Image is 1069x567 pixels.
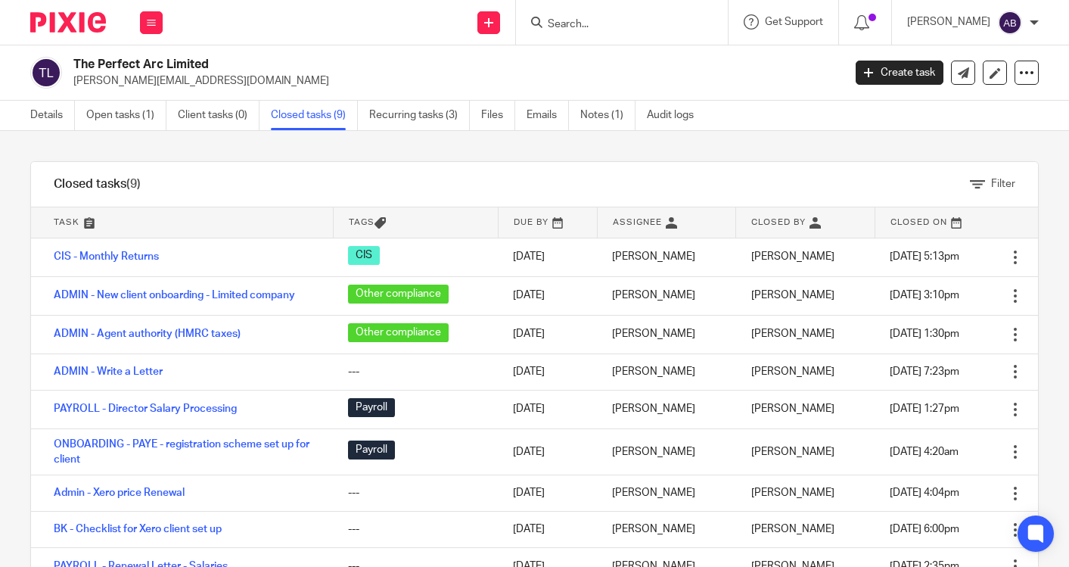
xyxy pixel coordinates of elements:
h2: The Perfect Arc Limited [73,57,681,73]
p: [PERSON_NAME][EMAIL_ADDRESS][DOMAIN_NAME] [73,73,833,89]
td: [DATE] [498,238,597,276]
td: [PERSON_NAME] [597,390,736,428]
a: Client tasks (0) [178,101,259,130]
td: [DATE] [498,354,597,390]
span: [PERSON_NAME] [751,525,834,535]
a: Emails [527,101,569,130]
span: [DATE] 6:00pm [890,525,959,535]
a: Closed tasks (9) [271,101,358,130]
span: [DATE] 7:23pm [890,366,959,377]
span: Filter [991,179,1015,189]
img: Pixie [30,12,106,33]
a: CIS - Monthly Returns [54,251,159,262]
a: ONBOARDING - PAYE - registration scheme set up for client [54,439,309,465]
a: BK - Checklist for Xero client set up [54,524,222,534]
h1: Closed tasks [54,176,141,192]
span: [DATE] 4:20am [890,447,959,457]
td: [PERSON_NAME] [597,475,736,512]
span: (9) [126,178,141,190]
td: [DATE] [498,390,597,428]
span: [PERSON_NAME] [751,447,834,457]
img: svg%3E [30,57,62,89]
td: [DATE] [498,512,597,548]
span: [PERSON_NAME] [751,403,834,414]
th: Tags [333,207,498,238]
span: [PERSON_NAME] [751,488,834,499]
a: ADMIN - Agent authority (HMRC taxes) [54,329,241,339]
td: [DATE] [498,428,597,475]
span: [PERSON_NAME] [751,366,834,377]
a: Admin - Xero price Renewal [54,488,185,498]
a: ADMIN - New client onboarding - Limited company [54,290,295,301]
a: Recurring tasks (3) [369,101,470,130]
p: [PERSON_NAME] [907,14,990,30]
span: [PERSON_NAME] [751,329,834,339]
span: CIS [348,246,380,265]
td: [DATE] [498,315,597,354]
span: [DATE] 4:04pm [890,488,959,499]
span: [PERSON_NAME] [751,251,834,262]
td: [PERSON_NAME] [597,315,736,354]
td: [PERSON_NAME] [597,238,736,276]
span: [DATE] 1:27pm [890,403,959,414]
td: [DATE] [498,276,597,315]
input: Search [546,18,682,32]
img: svg%3E [998,11,1022,35]
span: Other compliance [348,285,449,304]
div: --- [348,485,483,500]
span: [PERSON_NAME] [751,290,834,301]
span: [DATE] 1:30pm [890,329,959,339]
a: Open tasks (1) [86,101,166,130]
td: [DATE] [498,475,597,512]
span: [DATE] 5:13pm [890,251,959,262]
span: [DATE] 3:10pm [890,290,959,301]
td: [PERSON_NAME] [597,428,736,475]
div: --- [348,522,483,537]
td: [PERSON_NAME] [597,276,736,315]
a: PAYROLL - Director Salary Processing [54,403,237,414]
span: Other compliance [348,323,449,342]
a: Notes (1) [580,101,635,130]
a: Create task [856,61,943,85]
td: [PERSON_NAME] [597,512,736,548]
a: Details [30,101,75,130]
span: Payroll [348,441,395,460]
span: Payroll [348,398,395,417]
a: Files [481,101,515,130]
a: ADMIN - Write a Letter [54,366,163,377]
a: Audit logs [647,101,705,130]
div: --- [348,364,483,379]
td: [PERSON_NAME] [597,354,736,390]
span: Get Support [765,17,823,27]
